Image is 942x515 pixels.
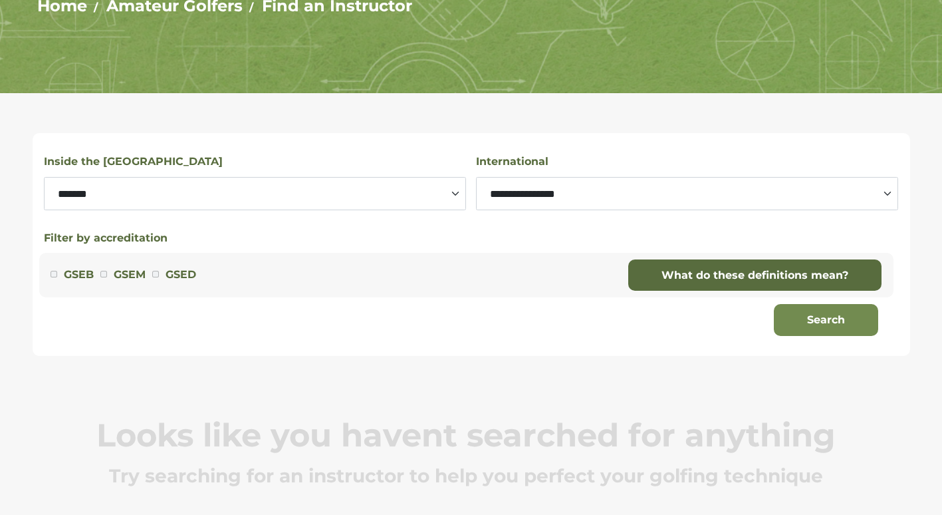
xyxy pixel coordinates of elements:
p: Looks like you havent searched for anything [39,416,893,454]
label: International [476,153,548,170]
label: GSEM [114,266,146,283]
select: Select a country [476,177,898,210]
label: Inside the [GEOGRAPHIC_DATA] [44,153,223,170]
button: Search [774,304,878,336]
label: GSEB [64,266,94,283]
button: Filter by accreditation [44,230,168,246]
p: Try searching for an instructor to help you perfect your golfing technique [39,464,893,487]
select: Select a state [44,177,466,210]
label: GSED [166,266,196,283]
a: What do these definitions mean? [628,259,882,291]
